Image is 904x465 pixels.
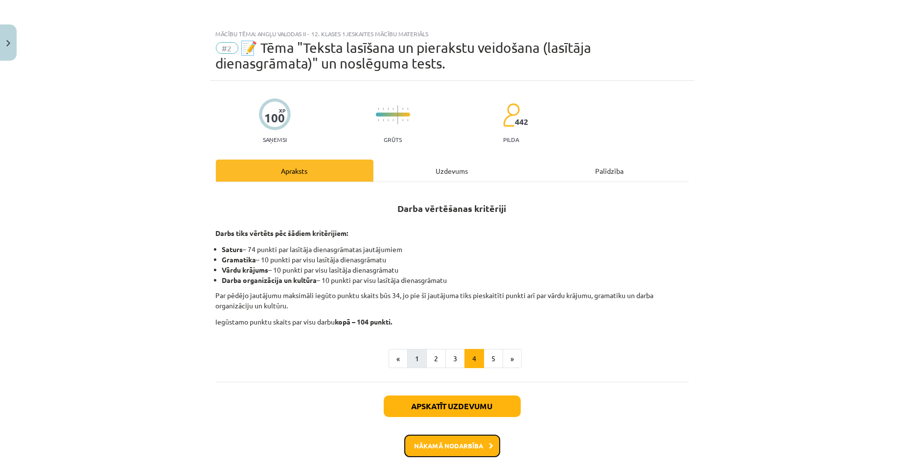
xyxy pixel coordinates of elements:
[264,111,285,125] div: 100
[503,349,522,369] button: »
[216,349,689,369] nav: Page navigation example
[445,349,465,369] button: 3
[216,290,689,311] p: Par pēdējo jautājumu maksimāli iegūto punktu skaits būs 34, jo pie šī jautājuma tiks pieskaitīti ...
[335,317,393,326] strong: kopā – 104 punkti.
[222,255,256,264] strong: Gramatika
[259,136,291,143] p: Saņemsi
[531,160,689,182] div: Palīdzība
[393,108,394,110] img: icon-short-line-57e1e144782c952c97e751825c79c345078a6d821885a25fce030b3d8c18986b.svg
[378,108,379,110] img: icon-short-line-57e1e144782c952c97e751825c79c345078a6d821885a25fce030b3d8c18986b.svg
[216,30,689,37] div: Mācību tēma: Angļu valodas ii - 12. klases 1.ieskaites mācību materiāls
[373,160,531,182] div: Uzdevums
[384,395,521,417] button: Apskatīt uzdevumu
[389,349,408,369] button: «
[222,265,269,274] strong: Vārdu krājums
[384,136,402,143] p: Grūts
[222,275,689,285] li: – 10 punkti par visu lasītāja dienasgrāmatu
[515,117,528,126] span: 442
[407,349,427,369] button: 1
[222,244,689,255] li: – 74 punkti par lasītāja dienasgrāmatas jautājumiem
[398,203,507,214] strong: Darba vērtēšanas kritēriji
[484,349,503,369] button: 5
[402,108,403,110] img: icon-short-line-57e1e144782c952c97e751825c79c345078a6d821885a25fce030b3d8c18986b.svg
[216,160,373,182] div: Apraksts
[216,42,238,54] span: #2
[383,119,384,121] img: icon-short-line-57e1e144782c952c97e751825c79c345078a6d821885a25fce030b3d8c18986b.svg
[407,119,408,121] img: icon-short-line-57e1e144782c952c97e751825c79c345078a6d821885a25fce030b3d8c18986b.svg
[388,108,389,110] img: icon-short-line-57e1e144782c952c97e751825c79c345078a6d821885a25fce030b3d8c18986b.svg
[222,255,689,265] li: – 10 punkti par visu lasītāja dienasgrāmatu
[426,349,446,369] button: 2
[378,119,379,121] img: icon-short-line-57e1e144782c952c97e751825c79c345078a6d821885a25fce030b3d8c18986b.svg
[503,136,519,143] p: pilda
[388,119,389,121] img: icon-short-line-57e1e144782c952c97e751825c79c345078a6d821885a25fce030b3d8c18986b.svg
[407,108,408,110] img: icon-short-line-57e1e144782c952c97e751825c79c345078a6d821885a25fce030b3d8c18986b.svg
[222,245,243,254] strong: Saturs
[222,265,689,275] li: – 10 punkti par visu lasītāja dienasgrāmatu
[279,108,285,113] span: XP
[216,229,348,237] strong: Darbs tiks vērtēts pēc šādiem kritērijiem:
[393,119,394,121] img: icon-short-line-57e1e144782c952c97e751825c79c345078a6d821885a25fce030b3d8c18986b.svg
[404,435,500,457] button: Nākamā nodarbība
[383,108,384,110] img: icon-short-line-57e1e144782c952c97e751825c79c345078a6d821885a25fce030b3d8c18986b.svg
[6,40,10,46] img: icon-close-lesson-0947bae3869378f0d4975bcd49f059093ad1ed9edebbc8119c70593378902aed.svg
[222,276,317,284] strong: Darba organizācija un kultūra
[402,119,403,121] img: icon-short-line-57e1e144782c952c97e751825c79c345078a6d821885a25fce030b3d8c18986b.svg
[503,103,520,127] img: students-c634bb4e5e11cddfef0936a35e636f08e4e9abd3cc4e673bd6f9a4125e45ecb1.svg
[216,40,592,71] span: 📝 Tēma "Teksta lasīšana un pierakstu veidošana (lasītāja dienasgrāmata)" un noslēguma tests.
[464,349,484,369] button: 4
[397,105,398,124] img: icon-long-line-d9ea69661e0d244f92f715978eff75569469978d946b2353a9bb055b3ed8787d.svg
[216,317,689,327] p: Iegūstamo punktu skaits par visu darbu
